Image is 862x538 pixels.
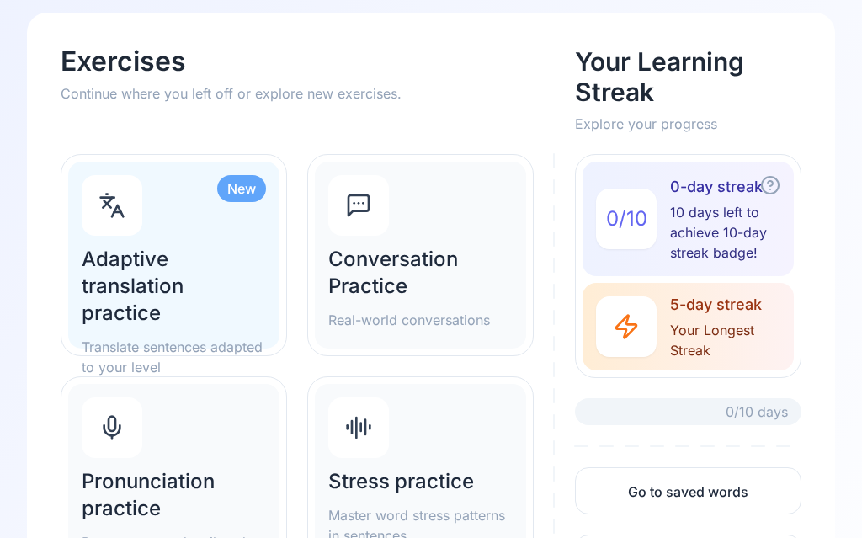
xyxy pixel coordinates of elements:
[670,321,794,361] span: Your Longest Streak
[61,47,555,77] h1: Exercises
[670,176,780,200] span: 0-day streak
[575,47,801,108] h2: Your Learning Streak
[575,468,801,515] a: Go to saved words
[307,155,534,357] a: Conversation PracticeReal-world conversations
[82,338,266,378] p: Translate sentences adapted to your level
[670,203,780,264] span: 10 days left to achieve 10-day streak badge!
[726,402,788,423] span: 0/10 days
[82,469,266,523] h2: Pronunciation practice
[82,247,266,328] h2: Adaptive translation practice
[61,155,287,357] a: NewAdaptive translation practiceTranslate sentences adapted to your level
[61,84,555,104] p: Continue where you left off or explore new exercises.
[575,115,801,135] p: Explore your progress
[328,469,513,496] h2: Stress practice
[328,247,513,301] h2: Conversation Practice
[670,294,794,317] span: 5-day streak
[606,206,647,233] span: 0 / 10
[217,176,266,203] div: New
[328,311,513,331] p: Real-world conversations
